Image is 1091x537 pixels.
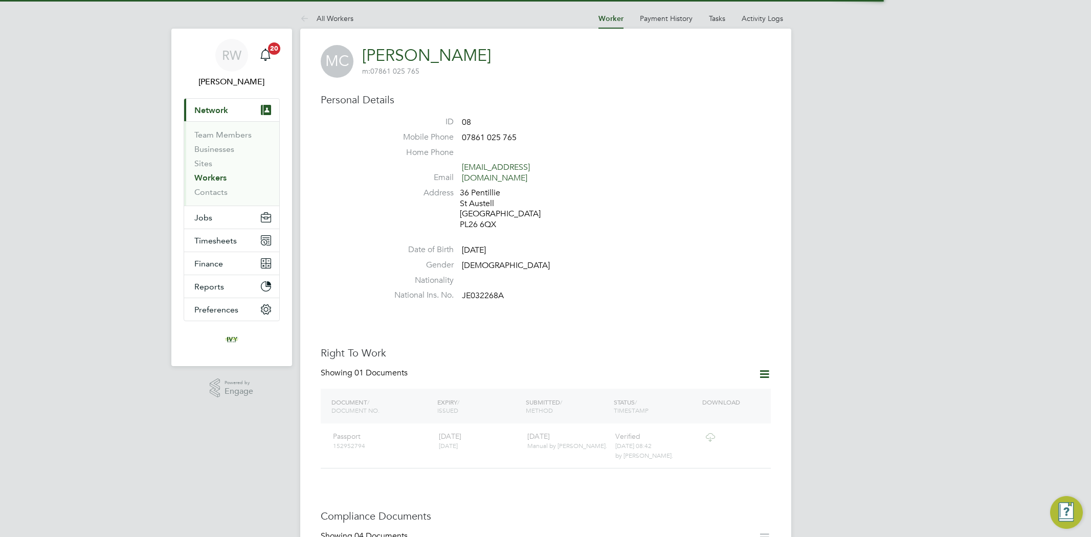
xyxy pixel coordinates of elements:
a: Powered byEngage [210,378,253,398]
span: [DATE] [462,245,486,255]
button: Timesheets [184,229,279,252]
label: ID [382,117,454,127]
label: Mobile Phone [382,132,454,143]
a: Tasks [709,14,725,23]
a: 20 [255,39,276,72]
span: Reports [194,282,224,292]
a: Businesses [194,144,234,154]
span: 01 Documents [354,368,408,378]
button: Preferences [184,298,279,321]
label: Home Phone [382,147,454,158]
button: Finance [184,252,279,275]
span: Preferences [194,305,238,315]
a: Workers [194,173,227,183]
a: Contacts [194,187,228,197]
label: National Ins. No. [382,290,454,301]
a: [EMAIL_ADDRESS][DOMAIN_NAME] [462,162,530,183]
span: RW [222,49,241,62]
button: Network [184,99,279,121]
h3: Compliance Documents [321,509,771,523]
a: Sites [194,159,212,168]
label: Gender [382,260,454,271]
span: m: [362,66,370,76]
label: Nationality [382,275,454,286]
img: ivyresourcegroup-logo-retina.png [224,331,240,348]
span: JE032268A [462,291,504,301]
span: Network [194,105,228,115]
a: Worker [598,14,624,23]
nav: Main navigation [171,29,292,366]
span: 20 [268,42,280,55]
h3: Personal Details [321,93,771,106]
a: All Workers [300,14,353,23]
span: MC [321,45,353,78]
a: Payment History [640,14,693,23]
div: Network [184,121,279,206]
span: Finance [194,259,223,268]
span: 07861 025 765 [462,132,517,143]
label: Address [382,188,454,198]
span: 08 [462,117,471,127]
span: Jobs [194,213,212,222]
label: Email [382,172,454,183]
span: Engage [225,387,253,396]
a: Go to home page [184,331,280,348]
label: Date of Birth [382,244,454,255]
span: Rob Winchle [184,76,280,88]
a: Activity Logs [742,14,783,23]
button: Engage Resource Center [1050,496,1083,529]
a: Team Members [194,130,252,140]
a: [PERSON_NAME] [362,46,491,65]
a: RW[PERSON_NAME] [184,39,280,88]
button: Jobs [184,206,279,229]
span: 07861 025 765 [362,66,419,76]
h3: Right To Work [321,346,771,360]
span: [DEMOGRAPHIC_DATA] [462,260,550,271]
div: 36 Pentillie St Austell [GEOGRAPHIC_DATA] PL26 6QX [460,188,557,230]
div: Showing [321,368,410,378]
span: Timesheets [194,236,237,245]
span: Powered by [225,378,253,387]
button: Reports [184,275,279,298]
